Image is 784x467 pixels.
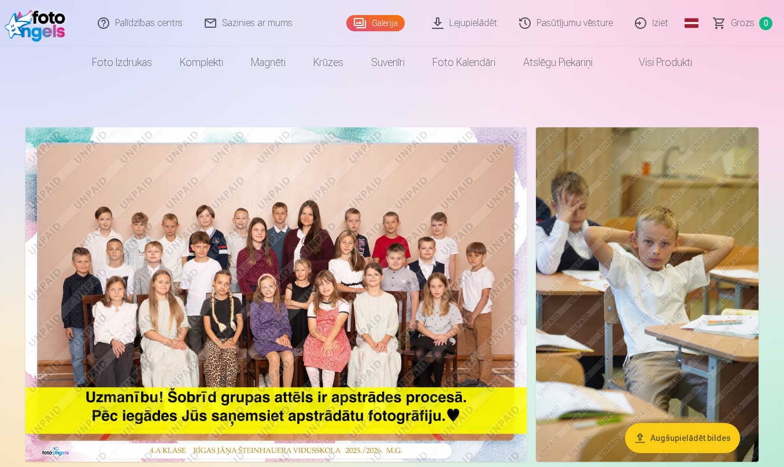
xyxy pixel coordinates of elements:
[166,46,237,79] a: Komplekti
[346,15,405,31] a: Galerija
[78,46,166,79] a: Foto izdrukas
[509,46,607,79] a: Atslēgu piekariņi
[419,46,509,79] a: Foto kalendāri
[237,46,299,79] a: Magnēti
[607,46,706,79] a: Visi produkti
[357,46,419,79] a: Suvenīri
[731,16,755,30] span: Grozs
[759,17,772,30] span: 0
[625,423,740,453] button: Augšupielādēt bildes
[299,46,357,79] a: Krūzes
[5,5,71,42] img: /fa1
